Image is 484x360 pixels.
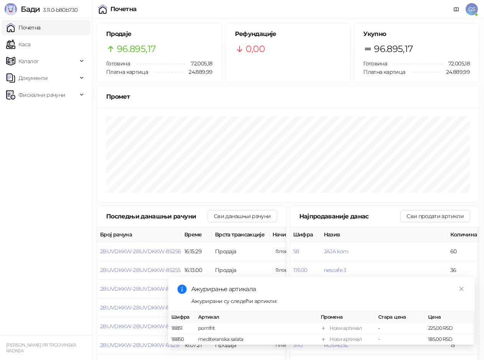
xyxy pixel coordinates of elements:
button: 2BUVDKKW-2BUVDKKW-85256 [100,248,181,255]
div: Последњи данашњи рачуни [106,212,208,221]
div: Нови артикал [330,336,362,343]
span: 420,00 [272,247,299,256]
button: 2BUVDKKW-2BUVDKKW-85251 [100,342,179,349]
button: Сви продати артикли [400,210,470,222]
span: 72.005,18 [443,59,470,68]
div: Најпродаваније данас [299,212,401,221]
span: 618,00 [272,266,299,274]
div: Ажурирање артикала [191,285,466,294]
span: Готовина [363,60,387,67]
span: 96.895,17 [374,42,413,56]
button: 2BUVDKKW-2BUVDKKW-85252 [100,323,180,330]
th: Шифра [290,227,321,242]
button: 58 [293,248,299,255]
small: [PERSON_NAME] PR TRGOVINSKA RADNJA [6,342,76,353]
span: 0,00 [246,42,265,56]
td: Продаја [212,242,269,261]
h5: Укупно [363,29,470,39]
span: Бади [21,5,40,14]
th: Начини плаћања [269,227,346,242]
th: Количина [447,227,482,242]
td: 18850 [168,334,195,345]
td: 18851 [168,323,195,334]
span: 72.005,18 [185,59,212,68]
button: Сви данашњи рачуни [208,210,277,222]
td: 36 [447,261,482,280]
th: Цена [425,312,475,323]
td: pomfrit [195,323,318,334]
div: Промет [106,92,470,101]
h5: Рефундације [235,29,341,39]
td: 16:13:00 [181,261,212,280]
th: Артикал [195,312,318,323]
button: 17600 [293,267,307,274]
td: 185,00 RSD [425,334,475,345]
button: JAJA kom [324,248,349,255]
a: Почетна [6,20,41,35]
div: Нови артикал [330,324,362,332]
span: Платна картица [363,68,405,75]
th: Шифра [168,312,195,323]
button: nescafe 3 [324,267,346,274]
td: Продаја [212,261,269,280]
td: 60 [447,242,482,261]
span: info-circle [177,285,187,294]
img: Logo [5,3,17,15]
td: - [375,323,425,334]
span: Фискални рачуни [18,87,65,103]
a: Close [457,285,466,293]
td: 225,00 RSD [425,323,475,334]
h5: Продаје [106,29,213,39]
th: Промена [318,312,375,323]
div: Почетна [110,6,137,12]
span: GS [466,3,478,15]
span: 3.11.0-b80b730 [40,7,77,13]
td: - [375,334,425,345]
td: 16:15:29 [181,242,212,261]
button: 2BUVDKKW-2BUVDKKW-85253 [100,304,180,311]
span: 24.889,99 [183,68,212,76]
span: Платна картица [106,68,148,75]
a: Каса [6,37,30,52]
a: Документација [450,3,463,15]
span: close [459,286,464,292]
span: 96.895,17 [117,42,156,56]
span: Документи [18,70,48,86]
span: Готовина [106,60,130,67]
span: Каталог [18,54,39,69]
td: mediteranska salata [195,334,318,345]
span: 24.889,99 [441,68,470,76]
th: Врста трансакције [212,227,269,242]
th: Стара цена [375,312,425,323]
button: 2BUVDKKW-2BUVDKKW-85255 [100,267,180,274]
button: 2BUVDKKW-2BUVDKKW-85254 [100,285,181,292]
div: Ажурирани су следећи артикли: [191,297,466,305]
th: Назив [321,227,447,242]
th: Број рачуна [97,227,181,242]
th: Време [181,227,212,242]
